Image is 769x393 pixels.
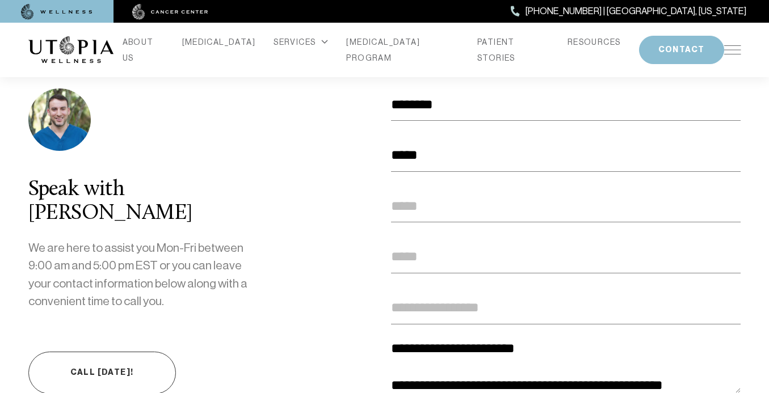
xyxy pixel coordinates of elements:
button: CONTACT [639,36,724,64]
a: [MEDICAL_DATA] PROGRAM [346,34,459,66]
div: Speak with [PERSON_NAME] [28,178,257,226]
div: SERVICES [274,34,328,50]
a: RESOURCES [568,34,621,50]
img: photo [28,88,91,151]
a: [MEDICAL_DATA] [182,34,256,50]
img: logo [28,36,114,64]
img: cancer center [132,4,208,20]
span: [PHONE_NUMBER] | [GEOGRAPHIC_DATA], [US_STATE] [526,4,746,19]
img: wellness [21,4,93,20]
img: icon-hamburger [724,45,741,54]
a: ABOUT US [123,34,164,66]
a: PATIENT STORIES [477,34,549,66]
p: We are here to assist you Mon-Fri between 9:00 am and 5:00 pm EST or you can leave your contact i... [28,239,257,311]
a: [PHONE_NUMBER] | [GEOGRAPHIC_DATA], [US_STATE] [511,4,746,19]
